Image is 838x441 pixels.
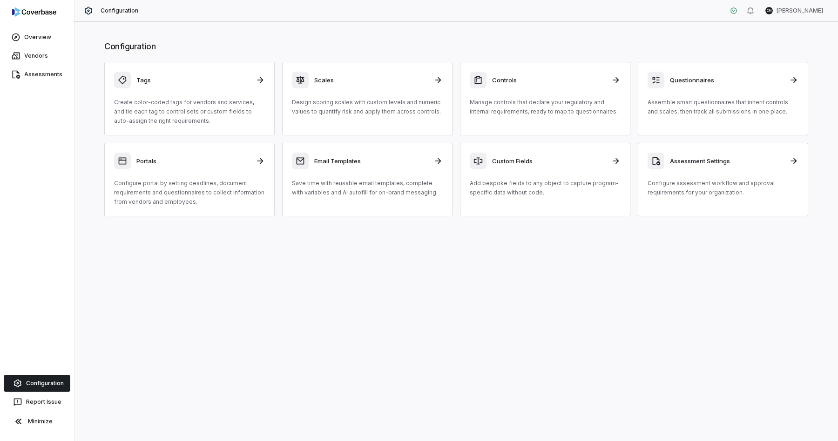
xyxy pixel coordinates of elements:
span: [PERSON_NAME] [777,7,823,14]
h3: Questionnaires [670,76,784,84]
p: Add bespoke fields to any object to capture program-specific data without code. [470,179,621,197]
p: Configure portal by setting deadlines, document requirements and questionnaires to collect inform... [114,179,265,207]
p: Assemble smart questionnaires that inherit controls and scales, then track all submissions in one... [648,98,798,116]
h3: Assessment Settings [670,157,784,165]
a: Assessment SettingsConfigure assessment workflow and approval requirements for your organization. [638,143,808,216]
h3: Email Templates [314,157,428,165]
button: CM[PERSON_NAME] [760,4,829,18]
button: Report Issue [4,394,70,410]
h3: Controls [492,76,606,84]
span: Configuration [101,7,139,14]
h3: Portals [136,157,250,165]
p: Manage controls that declare your regulatory and internal requirements, ready to map to questionn... [470,98,621,116]
a: PortalsConfigure portal by setting deadlines, document requirements and questionnaires to collect... [104,143,275,216]
h3: Custom Fields [492,157,606,165]
a: ScalesDesign scoring scales with custom levels and numeric values to quantify risk and apply them... [282,62,453,135]
h3: Tags [136,76,250,84]
p: Create color-coded tags for vendors and services, and tie each tag to control sets or custom fiel... [114,98,265,126]
a: Overview [2,29,72,46]
a: Assessments [2,66,72,83]
p: Configure assessment workflow and approval requirements for your organization. [648,179,798,197]
a: QuestionnairesAssemble smart questionnaires that inherit controls and scales, then track all subm... [638,62,808,135]
h1: Configuration [104,40,808,53]
button: Minimize [4,412,70,431]
a: Email TemplatesSave time with reusable email templates, complete with variables and AI autofill f... [282,143,453,216]
a: ControlsManage controls that declare your regulatory and internal requirements, ready to map to q... [460,62,630,135]
a: Vendors [2,47,72,64]
img: logo-D7KZi-bG.svg [12,7,56,17]
p: Save time with reusable email templates, complete with variables and AI autofill for on-brand mes... [292,179,443,197]
h3: Scales [314,76,428,84]
p: Design scoring scales with custom levels and numeric values to quantify risk and apply them acros... [292,98,443,116]
a: TagsCreate color-coded tags for vendors and services, and tie each tag to control sets or custom ... [104,62,275,135]
a: Configuration [4,375,70,392]
a: Custom FieldsAdd bespoke fields to any object to capture program-specific data without code. [460,143,630,216]
span: CM [765,7,773,14]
